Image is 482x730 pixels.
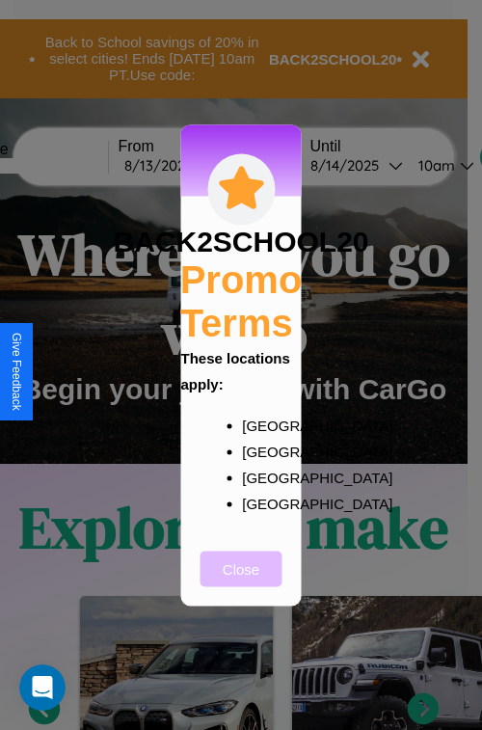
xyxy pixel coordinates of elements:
[19,664,66,711] iframe: Intercom live chat
[180,257,303,344] h2: Promo Terms
[242,412,279,438] p: [GEOGRAPHIC_DATA]
[113,225,368,257] h3: BACK2SCHOOL20
[242,438,279,464] p: [GEOGRAPHIC_DATA]
[242,464,279,490] p: [GEOGRAPHIC_DATA]
[10,333,23,411] div: Give Feedback
[242,490,279,516] p: [GEOGRAPHIC_DATA]
[201,551,282,586] button: Close
[181,349,290,392] b: These locations apply:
